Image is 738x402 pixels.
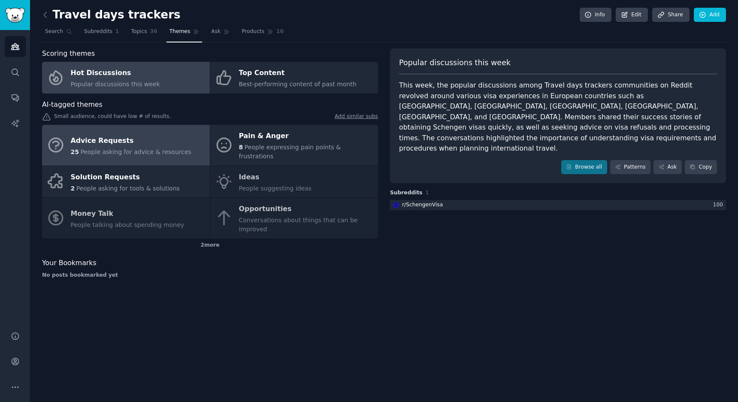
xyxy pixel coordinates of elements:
[610,160,650,175] a: Patterns
[694,8,726,22] a: Add
[580,8,611,22] a: Info
[208,25,233,42] a: Ask
[335,113,378,122] a: Add similar subs
[42,272,378,279] div: No posts bookmarked yet
[211,28,221,36] span: Ask
[84,28,112,36] span: Subreddits
[42,48,95,59] span: Scoring themes
[652,8,689,22] a: Share
[42,100,103,110] span: AI-tagged themes
[561,160,607,175] a: Browse all
[115,28,119,36] span: 1
[80,148,191,155] span: People asking for advice & resources
[42,8,181,22] h2: Travel days trackers
[239,144,341,160] span: People expressing pain points & frustrations
[71,81,160,88] span: Popular discussions this week
[399,57,511,68] span: Popular discussions this week
[42,258,97,269] span: Your Bookmarks
[402,201,443,209] div: r/ SchengenVisa
[210,125,378,166] a: Pain & Anger8People expressing pain points & frustrations
[5,8,25,23] img: GummySearch logo
[390,200,726,211] a: SchengenVisar/SchengenVisa100
[42,62,210,94] a: Hot DiscussionsPopular discussions this week
[76,185,180,192] span: People asking for tools & solutions
[131,28,147,36] span: Topics
[239,144,243,151] span: 8
[239,81,357,88] span: Best-performing content of past month
[42,25,75,42] a: Search
[616,8,648,22] a: Edit
[239,130,374,143] div: Pain & Anger
[42,113,378,122] div: Small audience, could have low # of results.
[169,28,191,36] span: Themes
[42,125,210,166] a: Advice Requests25People asking for advice & resources
[166,25,203,42] a: Themes
[239,66,357,80] div: Top Content
[81,25,122,42] a: Subreddits1
[42,239,378,252] div: 2 more
[713,201,726,209] div: 100
[242,28,264,36] span: Products
[71,185,75,192] span: 2
[426,190,429,196] span: 1
[71,148,79,155] span: 25
[276,28,284,36] span: 10
[71,134,191,148] div: Advice Requests
[390,189,423,197] span: Subreddits
[653,160,682,175] a: Ask
[45,28,63,36] span: Search
[685,160,717,175] button: Copy
[71,170,180,184] div: Solution Requests
[399,80,717,154] div: This week, the popular discussions among Travel days trackers communities on Reddit revolved arou...
[210,62,378,94] a: Top ContentBest-performing content of past month
[393,202,399,208] img: SchengenVisa
[42,166,210,198] a: Solution Requests2People asking for tools & solutions
[71,66,160,80] div: Hot Discussions
[239,25,287,42] a: Products10
[128,25,160,42] a: Topics36
[150,28,157,36] span: 36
